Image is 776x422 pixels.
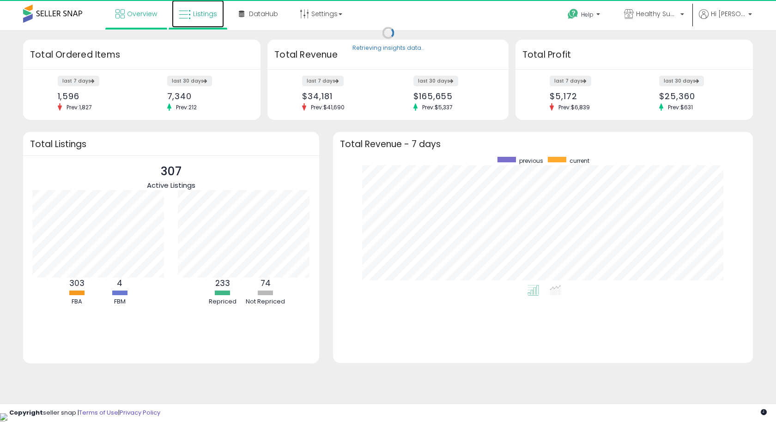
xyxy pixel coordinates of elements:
div: 7,340 [167,91,245,101]
p: 307 [147,163,195,180]
span: current [570,157,589,165]
b: 74 [261,278,271,289]
h3: Total Ordered Items [30,48,254,61]
a: Help [560,1,609,30]
a: Privacy Policy [120,408,160,417]
label: last 7 days [550,76,591,86]
div: seller snap | | [9,409,160,417]
div: FBA [56,297,97,306]
div: FBM [99,297,140,306]
h3: Total Profit [522,48,746,61]
span: Healthy Supply [636,9,678,18]
span: Prev: 1,827 [62,103,97,111]
div: $165,655 [413,91,492,101]
label: last 7 days [302,76,344,86]
span: Prev: $41,690 [306,103,349,111]
div: 1,596 [58,91,135,101]
a: Hi [PERSON_NAME] [699,9,752,30]
label: last 30 days [167,76,212,86]
label: last 7 days [58,76,99,86]
span: Prev: $631 [663,103,697,111]
span: Listings [193,9,217,18]
span: previous [519,157,543,165]
span: Prev: $5,337 [418,103,457,111]
b: 4 [117,278,122,289]
a: Terms of Use [79,408,118,417]
span: DataHub [249,9,278,18]
span: Active Listings [147,180,195,190]
div: Retrieving insights data.. [352,44,424,53]
label: last 30 days [659,76,704,86]
h3: Total Listings [30,141,312,148]
span: Hi [PERSON_NAME] [711,9,746,18]
h3: Total Revenue [274,48,502,61]
span: Prev: 212 [171,103,201,111]
b: 233 [215,278,230,289]
div: Repriced [202,297,243,306]
span: Help [581,11,594,18]
span: Overview [127,9,157,18]
label: last 30 days [413,76,458,86]
div: $34,181 [302,91,381,101]
strong: Copyright [9,408,43,417]
b: 303 [69,278,85,289]
h3: Total Revenue - 7 days [340,141,746,148]
div: $5,172 [550,91,627,101]
div: $25,360 [659,91,737,101]
div: Not Repriced [245,297,286,306]
i: Get Help [567,8,579,20]
span: Prev: $6,839 [554,103,594,111]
